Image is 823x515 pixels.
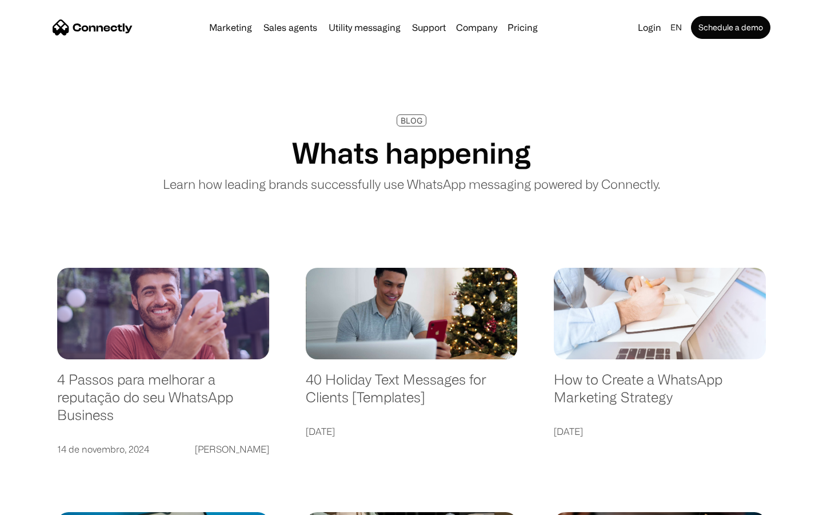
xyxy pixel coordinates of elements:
h1: Whats happening [292,136,531,170]
a: Sales agents [259,23,322,32]
div: [DATE] [554,423,583,439]
a: Support [407,23,450,32]
div: en [670,19,682,35]
a: How to Create a WhatsApp Marketing Strategy [554,371,766,417]
ul: Language list [23,495,69,511]
a: Pricing [503,23,542,32]
div: [PERSON_NAME] [195,441,269,457]
a: 4 Passos para melhorar a reputação do seu WhatsApp Business [57,371,269,435]
div: [DATE] [306,423,335,439]
a: Utility messaging [324,23,405,32]
div: Company [456,19,497,35]
a: Schedule a demo [691,16,770,39]
a: Marketing [205,23,257,32]
div: 14 de novembro, 2024 [57,441,149,457]
div: BLOG [401,116,422,125]
aside: Language selected: English [11,495,69,511]
a: 40 Holiday Text Messages for Clients [Templates] [306,371,518,417]
p: Learn how leading brands successfully use WhatsApp messaging powered by Connectly. [163,175,660,193]
a: Login [633,19,666,35]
